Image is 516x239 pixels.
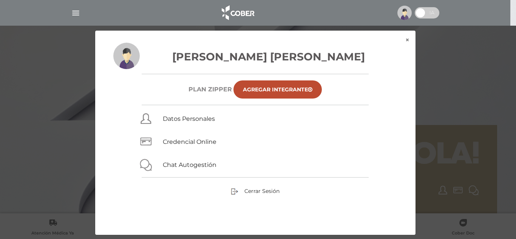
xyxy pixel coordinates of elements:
[163,115,215,122] a: Datos Personales
[163,161,216,168] a: Chat Autogestión
[233,80,322,99] a: Agregar Integrante
[218,4,257,22] img: logo_cober_home-white.png
[113,43,140,69] img: profile-placeholder.svg
[71,8,80,18] img: Cober_menu-lines-white.svg
[231,187,280,194] a: Cerrar Sesión
[399,31,416,49] button: ×
[231,188,238,195] img: sign-out.png
[163,138,216,145] a: Credencial Online
[188,86,232,93] h6: Plan ZIPPER
[397,6,412,20] img: profile-placeholder.svg
[113,49,397,65] h3: [PERSON_NAME] [PERSON_NAME]
[244,188,280,194] span: Cerrar Sesión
